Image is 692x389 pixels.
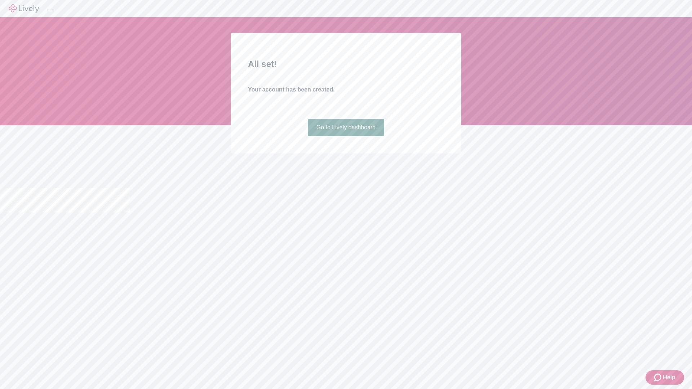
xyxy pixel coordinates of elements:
[248,58,444,71] h2: All set!
[654,373,663,382] svg: Zendesk support icon
[248,85,444,94] h4: Your account has been created.
[48,9,53,11] button: Log out
[9,4,39,13] img: Lively
[663,373,675,382] span: Help
[308,119,385,136] a: Go to Lively dashboard
[646,370,684,385] button: Zendesk support iconHelp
